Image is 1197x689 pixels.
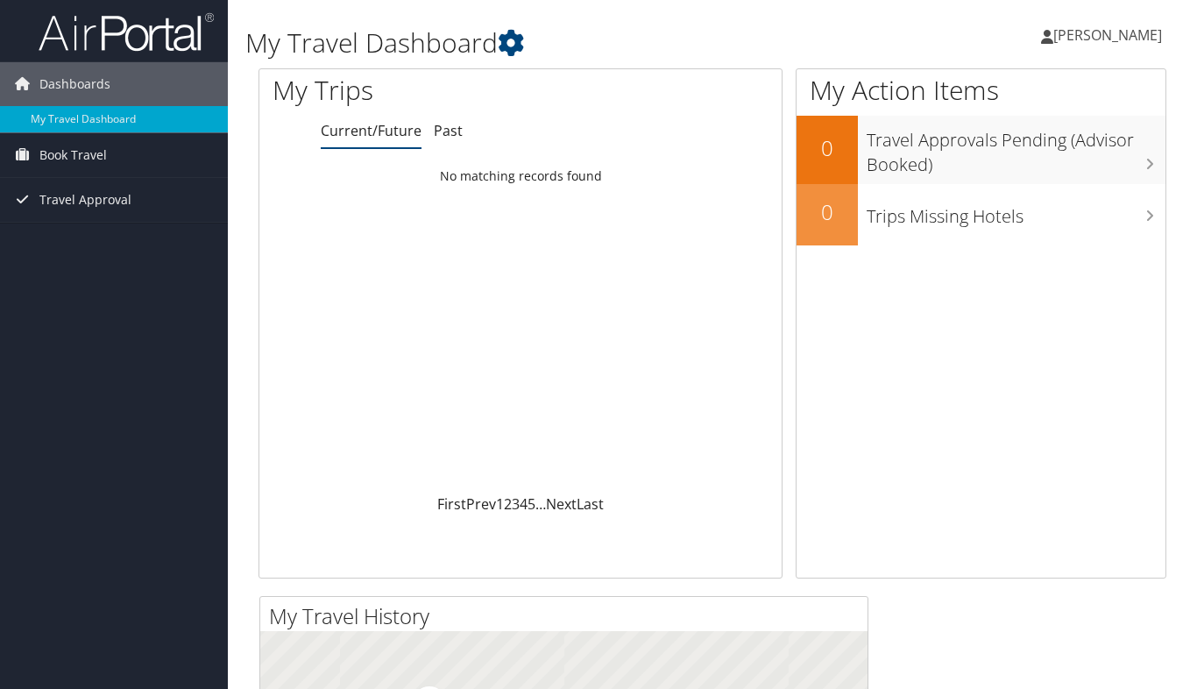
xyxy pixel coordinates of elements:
h3: Trips Missing Hotels [867,195,1165,229]
a: Last [577,494,604,514]
a: 0Trips Missing Hotels [797,184,1165,245]
a: [PERSON_NAME] [1041,9,1179,61]
a: 0Travel Approvals Pending (Advisor Booked) [797,116,1165,183]
a: 5 [528,494,535,514]
span: [PERSON_NAME] [1053,25,1162,45]
h1: My Action Items [797,72,1165,109]
a: Next [546,494,577,514]
a: 3 [512,494,520,514]
span: … [535,494,546,514]
span: Book Travel [39,133,107,177]
a: Prev [466,494,496,514]
h2: My Travel History [269,601,868,631]
img: airportal-logo.png [39,11,214,53]
span: Travel Approval [39,178,131,222]
a: 4 [520,494,528,514]
td: No matching records found [259,160,782,192]
a: First [437,494,466,514]
h3: Travel Approvals Pending (Advisor Booked) [867,119,1165,177]
a: 1 [496,494,504,514]
a: 2 [504,494,512,514]
h1: My Travel Dashboard [245,25,868,61]
a: Past [434,121,463,140]
h2: 0 [797,197,858,227]
a: Current/Future [321,121,421,140]
h1: My Trips [273,72,551,109]
span: Dashboards [39,62,110,106]
h2: 0 [797,133,858,163]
